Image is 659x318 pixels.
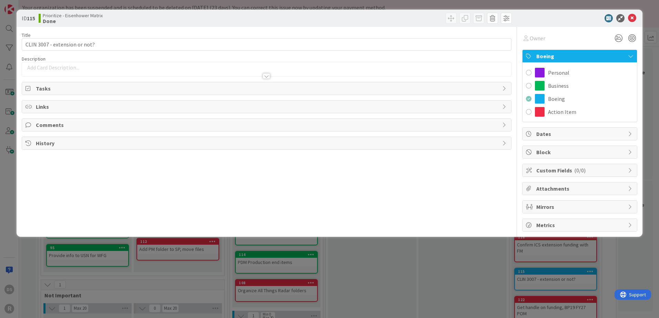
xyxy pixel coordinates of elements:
[36,121,499,129] span: Comments
[548,82,569,90] span: Business
[43,13,103,18] span: Prioritize - Eisenhower Matrix
[536,52,625,60] span: Boeing
[22,32,31,38] label: Title
[536,203,625,211] span: Mirrors
[22,14,35,22] span: ID
[22,38,511,51] input: type card name here...
[14,1,31,9] span: Support
[43,18,103,24] b: Done
[27,15,35,22] b: 115
[36,139,499,147] span: History
[536,221,625,229] span: Metrics
[22,56,45,62] span: Description
[574,167,586,174] span: ( 0/0 )
[36,84,499,93] span: Tasks
[536,148,625,156] span: Block
[530,34,545,42] span: Owner
[548,68,569,77] span: Personal
[536,184,625,193] span: Attachments
[548,108,576,116] span: Action Item
[548,95,565,103] span: Boeing
[36,103,499,111] span: Links
[536,130,625,138] span: Dates
[536,166,625,174] span: Custom Fields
